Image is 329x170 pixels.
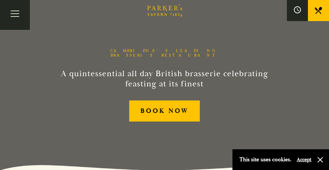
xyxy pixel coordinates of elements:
h2: A quintessential all day British brasserie celebrating feasting at its finest [61,69,269,89]
h1: Cambridge’s Leading Brasserie Restaurant [100,48,230,58]
button: Close and accept [317,156,324,163]
p: This site uses cookies. [239,155,291,165]
button: Accept [297,156,311,163]
a: BOOK NOW [129,100,200,122]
